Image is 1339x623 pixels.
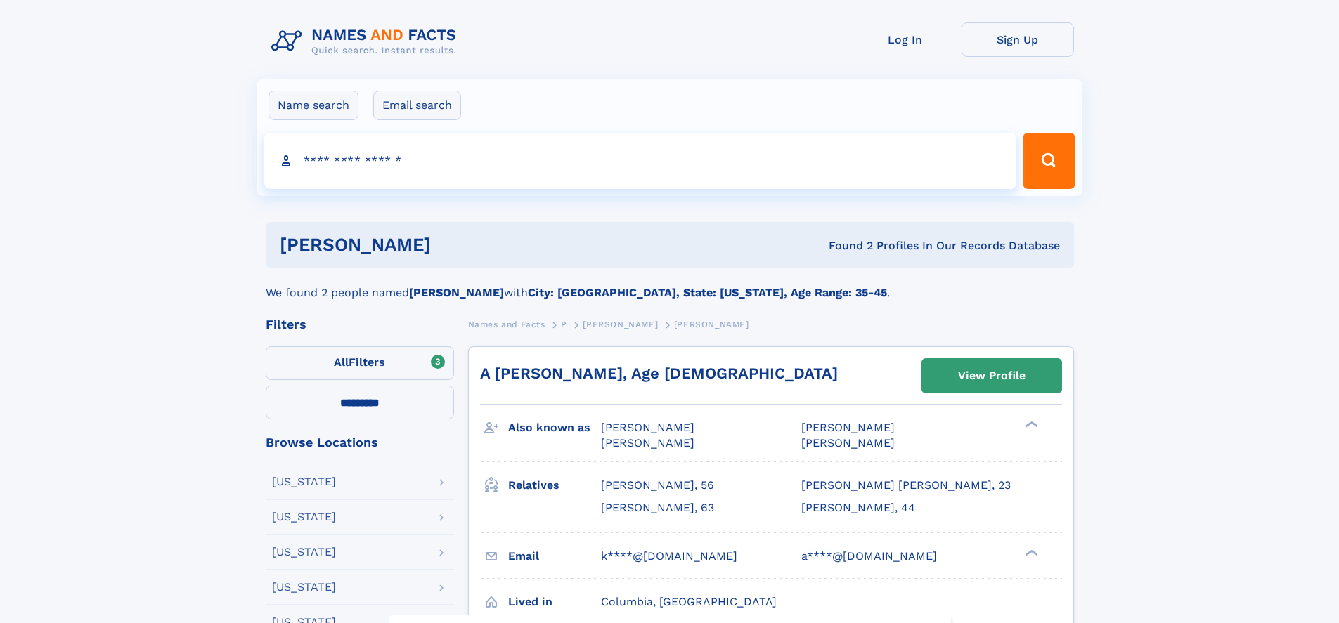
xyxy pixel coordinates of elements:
span: Columbia, [GEOGRAPHIC_DATA] [601,595,777,608]
b: [PERSON_NAME] [409,286,504,299]
a: [PERSON_NAME], 56 [601,478,714,493]
span: P [561,320,567,329]
span: [PERSON_NAME] [801,421,895,434]
div: View Profile [958,360,1026,392]
div: We found 2 people named with . [266,268,1074,301]
a: P [561,315,567,333]
span: [PERSON_NAME] [801,436,895,450]
a: Names and Facts [468,315,545,333]
div: [US_STATE] [272,582,336,593]
span: [PERSON_NAME] [583,320,658,329]
a: Log In [849,22,962,57]
div: Browse Locations [266,436,454,449]
a: [PERSON_NAME], 44 [801,500,915,516]
a: A [PERSON_NAME], Age [DEMOGRAPHIC_DATA] [480,365,838,382]
h3: Also known as [508,416,601,440]
div: [US_STATE] [272,511,336,523]
div: [US_STATE] [272,546,336,558]
a: [PERSON_NAME] [583,315,658,333]
h3: Email [508,544,601,568]
a: View Profile [922,359,1061,393]
div: ❯ [1022,420,1039,429]
label: Email search [373,91,461,120]
a: [PERSON_NAME], 63 [601,500,714,516]
span: [PERSON_NAME] [601,436,694,450]
div: [US_STATE] [272,476,336,487]
h1: [PERSON_NAME] [280,236,630,254]
div: Filters [266,318,454,331]
a: [PERSON_NAME] [PERSON_NAME], 23 [801,478,1011,493]
input: search input [264,133,1017,189]
div: ❯ [1022,548,1039,557]
h3: Relatives [508,473,601,497]
span: [PERSON_NAME] [601,421,694,434]
a: Sign Up [962,22,1074,57]
label: Name search [269,91,358,120]
h3: Lived in [508,590,601,614]
label: Filters [266,346,454,380]
span: [PERSON_NAME] [674,320,749,329]
b: City: [GEOGRAPHIC_DATA], State: [US_STATE], Age Range: 35-45 [528,286,887,299]
div: Found 2 Profiles In Our Records Database [630,238,1060,254]
img: Logo Names and Facts [266,22,468,60]
span: All [334,355,349,369]
button: Search Button [1023,133,1075,189]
